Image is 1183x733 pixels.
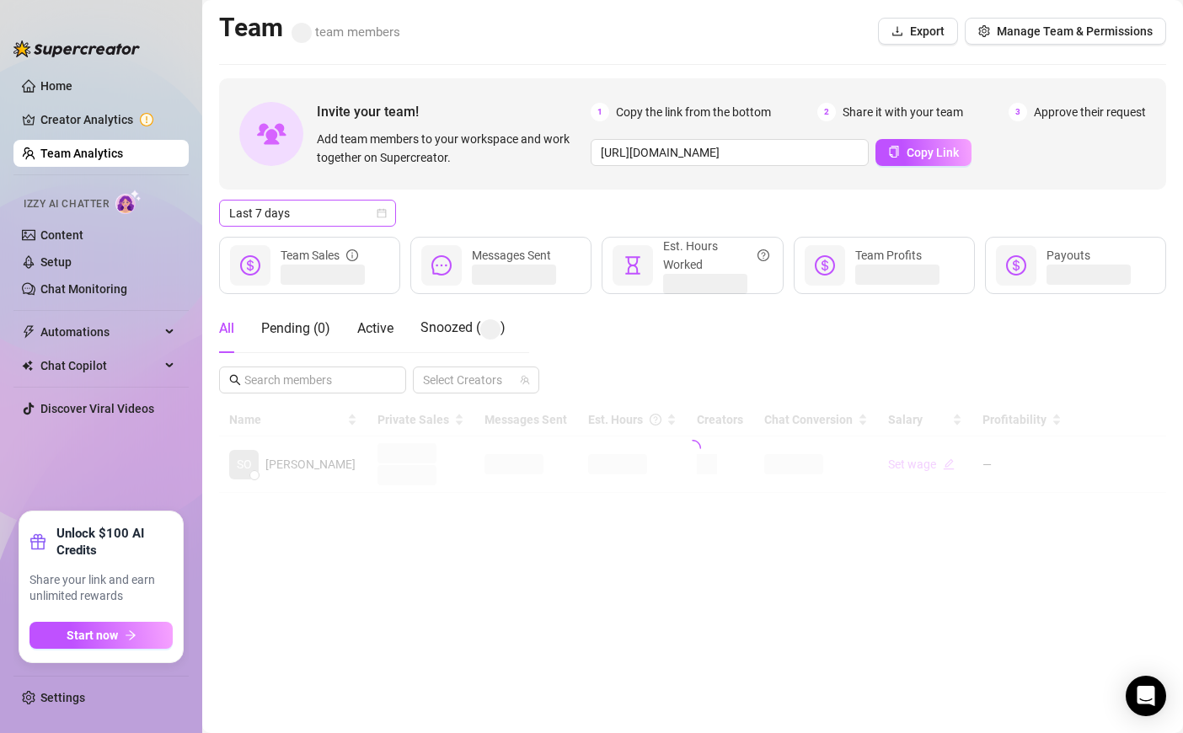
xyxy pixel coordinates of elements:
span: search [229,374,241,386]
span: message [431,255,452,276]
a: Discover Viral Videos [40,402,154,415]
span: calendar [377,208,387,218]
a: Settings [40,691,85,704]
a: Creator Analytics exclamation-circle [40,106,175,133]
img: AI Chatter [115,190,142,214]
span: dollar-circle [815,255,835,276]
button: Export [878,18,958,45]
span: Invite your team! [317,101,591,122]
div: Team Sales [281,246,358,265]
span: 1 [591,103,609,121]
input: Search members [244,371,383,389]
span: Approve their request [1034,103,1146,121]
span: gift [29,533,46,550]
span: loading [683,439,702,457]
span: Active [357,320,393,336]
span: info-circle [346,246,358,265]
span: Team Profits [855,249,922,262]
span: Messages Sent [472,249,551,262]
span: Export [910,24,945,38]
span: Automations [40,318,160,345]
span: Share it with your team [843,103,963,121]
div: Pending ( 0 ) [261,318,330,339]
a: Setup [40,255,72,269]
span: dollar-circle [240,255,260,276]
span: team [520,375,530,385]
a: Team Analytics [40,147,123,160]
span: Share your link and earn unlimited rewards [29,572,173,605]
span: setting [978,25,990,37]
span: Add team members to your workspace and work together on Supercreator. [317,130,584,167]
span: 3 [1009,103,1027,121]
span: Manage Team & Permissions [997,24,1153,38]
span: question-circle [757,237,769,274]
span: Copy Link [907,146,959,159]
span: Payouts [1046,249,1090,262]
div: Open Intercom Messenger [1126,676,1166,716]
button: Copy Link [875,139,972,166]
a: Chat Monitoring [40,282,127,296]
div: All [219,318,234,339]
span: dollar-circle [1006,255,1026,276]
a: Home [40,79,72,93]
img: logo-BBDzfeDw.svg [13,40,140,57]
span: Izzy AI Chatter [24,196,109,212]
span: 2 [817,103,836,121]
span: arrow-right [125,629,136,641]
span: copy [888,146,900,158]
span: Last 7 days [229,201,386,226]
h2: Team [219,12,400,44]
button: Manage Team & Permissions [965,18,1166,45]
img: Chat Copilot [22,360,33,372]
strong: Unlock $100 AI Credits [56,525,173,559]
span: thunderbolt [22,325,35,339]
div: Est. Hours Worked [663,237,768,274]
button: Start nowarrow-right [29,622,173,649]
span: Snoozed ( ) [420,319,506,335]
span: Chat Copilot [40,352,160,379]
span: download [891,25,903,37]
a: Content [40,228,83,242]
span: Start now [67,629,118,642]
span: Copy the link from the bottom [616,103,771,121]
span: team members [292,24,400,40]
span: hourglass [623,255,643,276]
